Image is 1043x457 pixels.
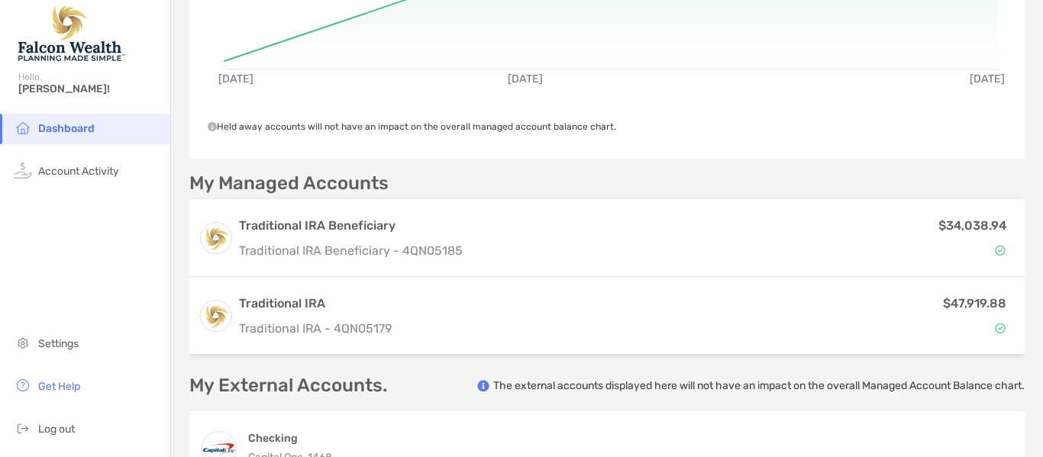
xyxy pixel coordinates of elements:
[493,378,1025,393] p: The external accounts displayed here will not have an impact on the overall Managed Account Balan...
[970,72,1005,85] text: [DATE]
[18,6,125,61] img: Falcon Wealth Planning Logo
[995,323,1006,333] img: Account Status icon
[14,161,32,179] img: activity icon
[14,333,32,352] img: settings icon
[38,337,79,350] span: Settings
[201,223,231,253] img: logo account
[248,431,332,446] h4: Checking
[239,217,463,235] h3: Traditional IRA Beneficiary
[239,241,463,260] p: Traditional IRA Beneficiary - 4QN05185
[477,380,489,392] img: info
[189,174,389,193] p: My Managed Accounts
[189,376,387,395] p: My External Accounts.
[38,122,95,135] span: Dashboard
[38,380,80,393] span: Get Help
[14,376,32,394] img: get-help icon
[218,72,253,85] text: [DATE]
[508,72,543,85] text: [DATE]
[208,121,616,132] span: Held away accounts will not have an impact on the overall managed account balance chart.
[18,82,161,95] span: [PERSON_NAME]!
[938,216,1006,235] p: $34,038.94
[239,294,392,313] h3: Traditional IRA
[38,165,119,178] span: Account Activity
[239,319,392,338] p: Traditional IRA - 4QN05179
[201,301,231,331] img: logo account
[38,423,75,436] span: Log out
[14,118,32,137] img: household icon
[14,419,32,437] img: logout icon
[995,245,1006,256] img: Account Status icon
[943,294,1006,313] p: $47,919.88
